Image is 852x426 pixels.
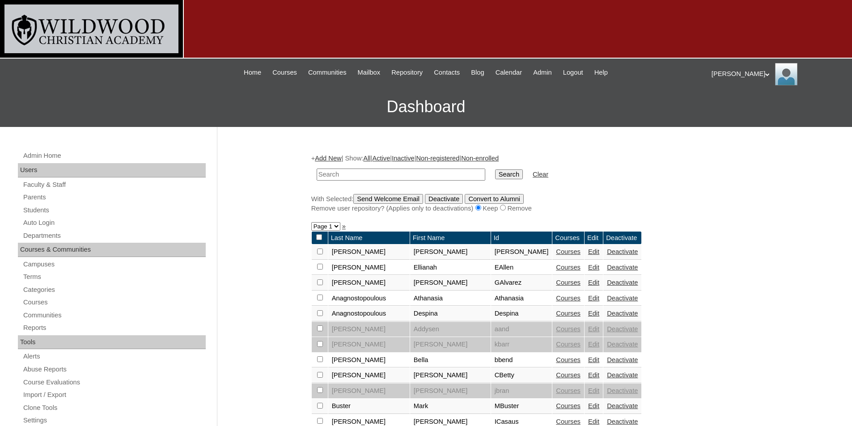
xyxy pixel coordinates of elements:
a: Courses [268,67,301,78]
span: Admin [533,67,552,78]
div: [PERSON_NAME] [712,63,843,85]
a: Deactivate [607,279,638,286]
span: Courses [272,67,297,78]
input: Send Welcome Email [353,194,423,204]
a: Active [372,155,390,162]
a: Deactivate [607,418,638,425]
div: Remove user repository? (Applies only to deactivations) Keep Remove [311,204,754,213]
span: Logout [563,67,583,78]
a: Deactivate [607,325,638,333]
td: [PERSON_NAME] [328,353,410,368]
span: Calendar [496,67,522,78]
td: EAllen [491,260,552,275]
a: Courses [556,325,581,333]
a: Edit [588,264,599,271]
td: [PERSON_NAME] [410,368,491,383]
td: kbarr [491,337,552,352]
a: Students [22,205,206,216]
input: Convert to Alumni [465,194,524,204]
td: Despina [491,306,552,321]
a: Clear [533,171,548,178]
a: Import / Export [22,389,206,401]
a: Parents [22,192,206,203]
a: Deactivate [607,310,638,317]
td: bbend [491,353,552,368]
a: Communities [22,310,206,321]
h3: Dashboard [4,87,848,127]
a: Deactivate [607,248,638,255]
a: Edit [588,248,599,255]
a: Edit [588,402,599,409]
a: Courses [22,297,206,308]
a: Help [590,67,612,78]
a: Repository [387,67,427,78]
a: Deactivate [607,402,638,409]
a: Categories [22,284,206,295]
div: With Selected: [311,194,754,213]
a: Faculty & Staff [22,179,206,190]
span: Home [244,67,261,78]
div: Courses & Communities [18,243,206,257]
span: Contacts [434,67,460,78]
a: Calendar [491,67,526,78]
span: Help [594,67,608,78]
a: Alerts [22,351,206,362]
td: Bella [410,353,491,368]
td: [PERSON_NAME] [410,384,491,399]
a: Courses [556,418,581,425]
td: [PERSON_NAME] [328,245,410,260]
a: Deactivate [607,264,638,271]
span: Blog [471,67,484,78]
td: [PERSON_NAME] [328,337,410,352]
td: [PERSON_NAME] [328,260,410,275]
img: logo-white.png [4,4,178,53]
a: Clone Tools [22,402,206,413]
td: Mark [410,399,491,414]
a: Communities [304,67,351,78]
td: Buster [328,399,410,414]
td: jbran [491,384,552,399]
td: Despina [410,306,491,321]
span: Mailbox [358,67,381,78]
td: Addysen [410,322,491,337]
td: CBetty [491,368,552,383]
a: Deactivate [607,295,638,302]
a: Edit [588,310,599,317]
td: Last Name [328,232,410,245]
a: Courses [556,341,581,348]
td: Athanasia [410,291,491,306]
a: Abuse Reports [22,364,206,375]
a: Mailbox [353,67,385,78]
span: Repository [391,67,423,78]
a: Edit [588,325,599,333]
a: Non-registered [416,155,459,162]
a: Blog [466,67,488,78]
td: [PERSON_NAME] [410,337,491,352]
a: Courses [556,402,581,409]
a: Logout [559,67,588,78]
td: [PERSON_NAME] [328,275,410,291]
img: Jill Isaac [775,63,797,85]
a: Courses [556,371,581,379]
a: Edit [588,295,599,302]
a: Edit [588,356,599,363]
a: Edit [588,418,599,425]
input: Deactivate [425,194,463,204]
td: [PERSON_NAME] [328,322,410,337]
input: Search [495,169,523,179]
td: Edit [585,232,603,245]
a: Deactivate [607,341,638,348]
td: [PERSON_NAME] [410,275,491,291]
a: Admin [529,67,556,78]
a: Campuses [22,259,206,270]
td: Ellianah [410,260,491,275]
td: GAlvarez [491,275,552,291]
a: Non-enrolled [461,155,499,162]
div: Tools [18,335,206,350]
a: Add New [315,155,341,162]
a: » [342,223,346,230]
a: Home [239,67,266,78]
td: Courses [552,232,584,245]
a: All [363,155,370,162]
a: Terms [22,271,206,283]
